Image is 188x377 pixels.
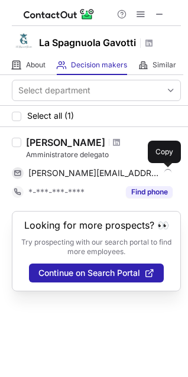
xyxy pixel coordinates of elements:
[26,149,181,160] div: Amministratore delegato
[153,60,176,70] span: Similar
[24,220,169,230] header: Looking for more prospects? 👀
[28,168,160,178] span: [PERSON_NAME][EMAIL_ADDRESS][DOMAIN_NAME]
[38,268,140,278] span: Continue on Search Portal
[26,60,46,70] span: About
[27,111,74,121] span: Select all (1)
[18,84,90,96] div: Select department
[39,35,136,50] h1: La Spagnuola Gavotti
[24,7,95,21] img: ContactOut v5.3.10
[21,238,172,256] p: Try prospecting with our search portal to find more employees.
[29,264,164,282] button: Continue on Search Portal
[26,136,105,148] div: [PERSON_NAME]
[12,29,35,53] img: 56293f5de66f0931f318e0dea178b585
[71,60,127,70] span: Decision makers
[126,186,173,198] button: Reveal Button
